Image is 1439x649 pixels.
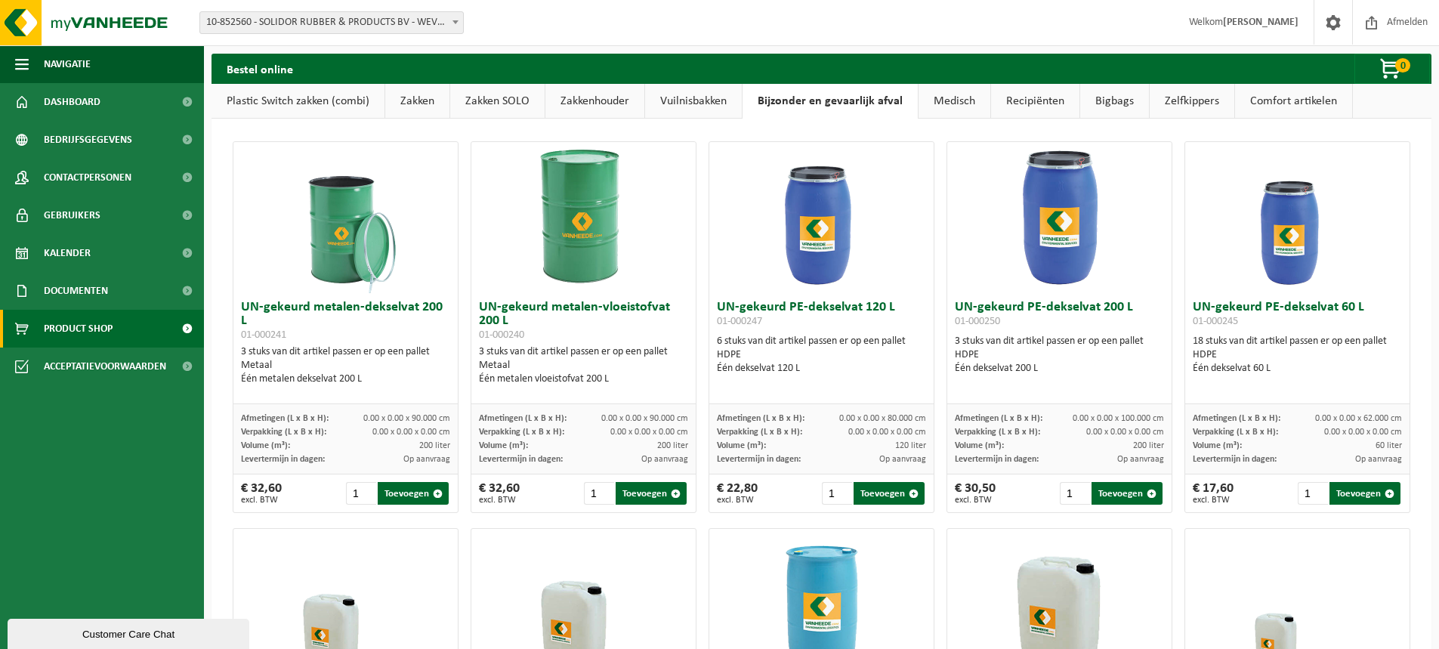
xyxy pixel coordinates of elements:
span: 10-852560 - SOLIDOR RUBBER & PRODUCTS BV - WEVELGEM [200,12,463,33]
div: 3 stuks van dit artikel passen er op een pallet [955,335,1164,375]
a: Bigbags [1080,84,1149,119]
input: 1 [822,482,853,505]
a: Comfort artikelen [1235,84,1352,119]
span: Afmetingen (L x B x H): [1193,414,1280,423]
span: Afmetingen (L x B x H): [479,414,567,423]
strong: [PERSON_NAME] [1223,17,1298,28]
span: 0.00 x 0.00 x 0.00 cm [610,428,688,437]
div: 6 stuks van dit artikel passen er op een pallet [717,335,926,375]
span: Dashboard [44,83,100,121]
span: Volume (m³): [241,441,290,450]
div: Één dekselvat 60 L [1193,362,1402,375]
span: excl. BTW [479,496,520,505]
h3: UN-gekeurd PE-dekselvat 120 L [717,301,926,331]
span: Volume (m³): [955,441,1004,450]
span: 10-852560 - SOLIDOR RUBBER & PRODUCTS BV - WEVELGEM [199,11,464,34]
span: 200 liter [657,441,688,450]
span: Op aanvraag [641,455,688,464]
span: 01-000241 [241,329,286,341]
div: Één dekselvat 120 L [717,362,926,375]
span: 0.00 x 0.00 x 0.00 cm [1324,428,1402,437]
span: Levertermijn in dagen: [955,455,1039,464]
span: 0.00 x 0.00 x 80.000 cm [839,414,926,423]
div: Één metalen vloeistofvat 200 L [479,372,688,386]
div: Metaal [241,359,450,372]
img: 01-000241 [270,142,422,293]
span: Contactpersonen [44,159,131,196]
span: Levertermijn in dagen: [1193,455,1277,464]
span: 01-000247 [717,316,762,327]
a: Zakken SOLO [450,84,545,119]
div: 18 stuks van dit artikel passen er op een pallet [1193,335,1402,375]
span: 0.00 x 0.00 x 90.000 cm [601,414,688,423]
span: 200 liter [1133,441,1164,450]
button: Toevoegen [854,482,925,505]
span: Kalender [44,234,91,272]
span: Navigatie [44,45,91,83]
span: Volume (m³): [1193,441,1242,450]
span: 0 [1395,58,1410,73]
h3: UN-gekeurd PE-dekselvat 200 L [955,301,1164,331]
span: 0.00 x 0.00 x 100.000 cm [1073,414,1164,423]
button: Toevoegen [378,482,449,505]
span: excl. BTW [241,496,282,505]
span: 01-000240 [479,329,524,341]
span: 01-000245 [1193,316,1238,327]
span: Op aanvraag [403,455,450,464]
button: Toevoegen [616,482,687,505]
span: 0.00 x 0.00 x 0.00 cm [848,428,926,437]
span: Volume (m³): [479,441,528,450]
div: HDPE [1193,348,1402,362]
span: 0.00 x 0.00 x 0.00 cm [1086,428,1164,437]
div: 3 stuks van dit artikel passen er op een pallet [479,345,688,386]
span: Product Shop [44,310,113,348]
span: Op aanvraag [1355,455,1402,464]
span: 0.00 x 0.00 x 62.000 cm [1315,414,1402,423]
h3: UN-gekeurd metalen-dekselvat 200 L [241,301,450,341]
input: 1 [1298,482,1329,505]
iframe: chat widget [8,616,252,649]
div: € 22,80 [717,482,758,505]
span: Op aanvraag [879,455,926,464]
span: Verpakking (L x B x H): [479,428,564,437]
img: 01-000250 [984,142,1135,293]
span: Documenten [44,272,108,310]
div: Één dekselvat 200 L [955,362,1164,375]
div: 3 stuks van dit artikel passen er op een pallet [241,345,450,386]
div: Metaal [479,359,688,372]
h3: UN-gekeurd PE-dekselvat 60 L [1193,301,1402,331]
a: Zakkenhouder [545,84,644,119]
span: Verpakking (L x B x H): [1193,428,1278,437]
span: excl. BTW [717,496,758,505]
span: Levertermijn in dagen: [479,455,563,464]
span: 0.00 x 0.00 x 0.00 cm [372,428,450,437]
h3: UN-gekeurd metalen-vloeistofvat 200 L [479,301,688,341]
button: 0 [1354,54,1430,84]
span: Acceptatievoorwaarden [44,348,166,385]
div: € 32,60 [241,482,282,505]
a: Zelfkippers [1150,84,1234,119]
div: € 17,60 [1193,482,1234,505]
img: 01-000240 [508,142,659,293]
img: 01-000245 [1222,142,1373,293]
span: Op aanvraag [1117,455,1164,464]
span: 0.00 x 0.00 x 90.000 cm [363,414,450,423]
span: Levertermijn in dagen: [717,455,801,464]
div: € 30,50 [955,482,996,505]
input: 1 [584,482,615,505]
span: Verpakking (L x B x H): [717,428,802,437]
img: 01-000247 [746,142,897,293]
span: Verpakking (L x B x H): [241,428,326,437]
span: Gebruikers [44,196,100,234]
span: 60 liter [1376,441,1402,450]
div: Één metalen dekselvat 200 L [241,372,450,386]
div: HDPE [717,348,926,362]
span: 200 liter [419,441,450,450]
a: Zakken [385,84,449,119]
input: 1 [1060,482,1091,505]
h2: Bestel online [212,54,308,83]
div: HDPE [955,348,1164,362]
span: excl. BTW [1193,496,1234,505]
div: € 32,60 [479,482,520,505]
